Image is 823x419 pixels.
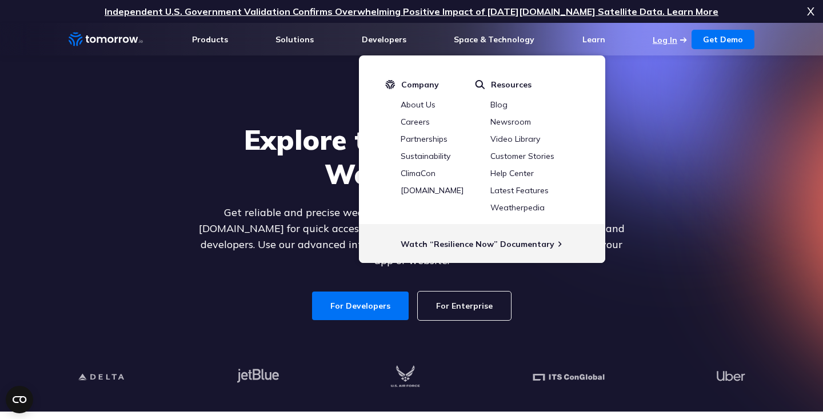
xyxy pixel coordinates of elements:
[401,168,436,178] a: ClimaCon
[692,30,754,49] a: Get Demo
[362,34,406,45] a: Developers
[490,185,549,195] a: Latest Features
[490,202,545,213] a: Weatherpedia
[191,122,632,191] h1: Explore the World’s Best Weather API
[454,34,534,45] a: Space & Technology
[69,31,143,48] a: Home link
[490,151,554,161] a: Customer Stories
[490,168,534,178] a: Help Center
[192,34,228,45] a: Products
[401,117,430,127] a: Careers
[401,239,554,249] a: Watch “Resilience Now” Documentary
[191,205,632,269] p: Get reliable and precise weather data through our free API. Count on [DATE][DOMAIN_NAME] for quic...
[490,117,531,127] a: Newsroom
[490,134,540,144] a: Video Library
[582,34,605,45] a: Learn
[401,99,436,110] a: About Us
[491,79,532,90] span: Resources
[401,134,448,144] a: Partnerships
[105,6,718,17] a: Independent U.S. Government Validation Confirms Overwhelming Positive Impact of [DATE][DOMAIN_NAM...
[275,34,314,45] a: Solutions
[6,386,33,413] button: Open CMP widget
[312,292,409,320] a: For Developers
[401,151,450,161] a: Sustainability
[401,79,439,90] span: Company
[653,35,677,45] a: Log In
[475,79,485,90] img: magnifier.svg
[385,79,395,90] img: tio-logo-icon.svg
[418,292,511,320] a: For Enterprise
[490,99,508,110] a: Blog
[401,185,464,195] a: [DOMAIN_NAME]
